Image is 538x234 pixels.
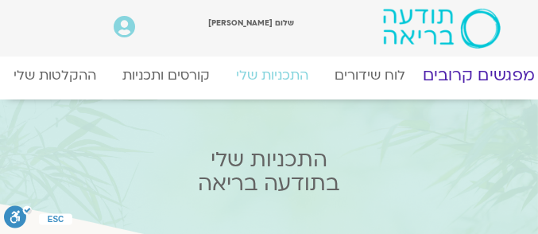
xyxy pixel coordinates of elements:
[40,148,498,196] h2: התכניות שלי בתודעה בריאה
[223,59,321,92] a: התכניות שלי
[208,18,294,28] span: שלום [PERSON_NAME]
[322,59,419,92] a: לוח שידורים
[109,59,223,92] a: קורסים ותכניות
